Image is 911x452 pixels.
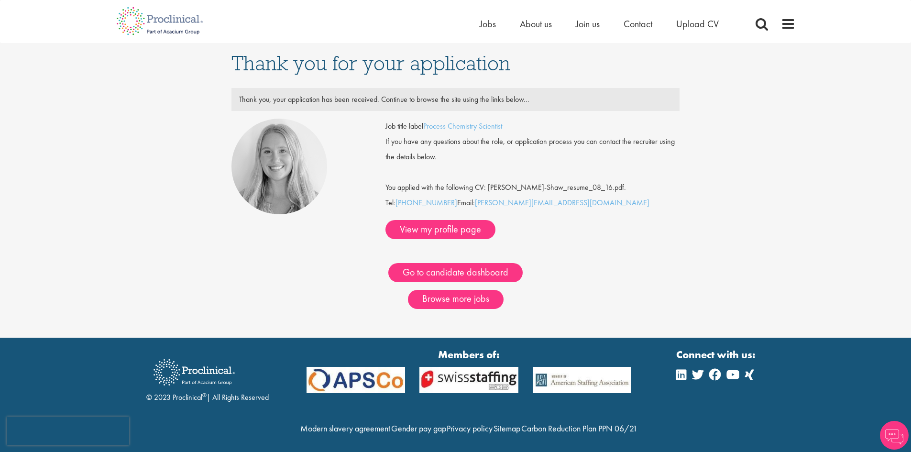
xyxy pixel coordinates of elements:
[307,347,632,362] strong: Members of:
[624,18,652,30] a: Contact
[412,367,526,393] img: APSCo
[676,347,757,362] strong: Connect with us:
[7,417,129,445] iframe: reCAPTCHA
[146,352,269,403] div: © 2023 Proclinical | All Rights Reserved
[202,391,207,399] sup: ®
[378,134,687,165] div: If you have any questions about the role, or application process you can contact the recruiter us...
[521,423,637,434] a: Carbon Reduction Plan PPN 06/21
[146,353,242,392] img: Proclinical Recruitment
[526,367,639,393] img: APSCo
[300,423,390,434] a: Modern slavery agreement
[378,165,687,195] div: You applied with the following CV: [PERSON_NAME]-Shaw_resume_08_16.pdf.
[494,423,520,434] a: Sitemap
[447,423,493,434] a: Privacy policy
[231,119,327,214] img: Shannon Briggs
[391,423,446,434] a: Gender pay gap
[231,50,510,76] span: Thank you for your application
[385,220,495,239] a: View my profile page
[232,92,680,107] div: Thank you, your application has been received. Continue to browse the site using the links below...
[475,198,649,208] a: [PERSON_NAME][EMAIL_ADDRESS][DOMAIN_NAME]
[423,121,502,131] a: Process Chemistry Scientist
[520,18,552,30] a: About us
[880,421,909,450] img: Chatbot
[385,119,680,239] div: Tel: Email:
[480,18,496,30] a: Jobs
[388,263,523,282] a: Go to candidate dashboard
[676,18,719,30] a: Upload CV
[408,290,504,309] a: Browse more jobs
[395,198,457,208] a: [PHONE_NUMBER]
[576,18,600,30] a: Join us
[378,119,687,134] div: Job title label
[299,367,413,393] img: APSCo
